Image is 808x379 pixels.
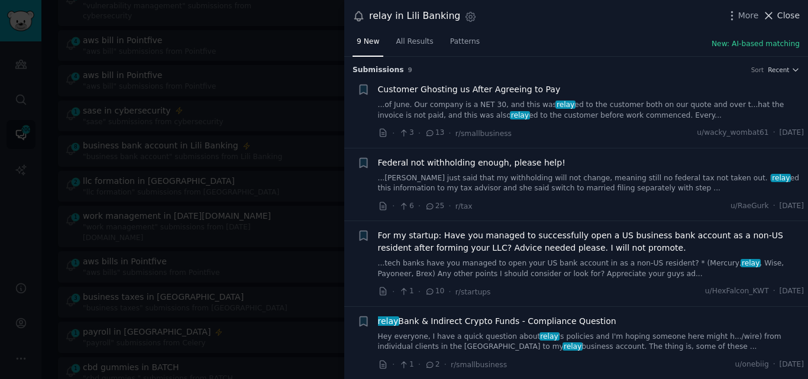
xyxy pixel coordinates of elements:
span: Bank & Indirect Crypto Funds - Compliance Question [378,315,616,328]
span: · [773,201,775,212]
span: · [773,359,775,370]
span: · [448,286,451,298]
span: [DATE] [780,286,804,297]
span: relay [563,342,583,351]
span: relay [510,111,530,119]
span: u/onebiig [735,359,769,370]
span: [DATE] [780,359,804,370]
a: ...of June. Our company is a NET 30, and this wasrelayed to the customer both on our quote and ov... [378,100,804,121]
span: 1 [399,359,413,370]
span: 25 [425,201,444,212]
span: r/smallbusiness [455,129,512,138]
span: Patterns [450,37,480,47]
span: 9 [408,66,412,73]
span: 6 [399,201,413,212]
span: r/smallbusiness [451,361,507,369]
a: Hey everyone, I have a quick question aboutrelay's policies and I'm hoping someone here might h..... [378,332,804,352]
span: Submission s [353,65,404,76]
button: Recent [768,66,800,74]
span: 2 [425,359,439,370]
a: 9 New [353,33,383,57]
a: Federal not withholding enough, please help! [378,157,565,169]
button: More [726,9,759,22]
span: u/RaeGurk [731,201,769,212]
span: · [418,286,421,298]
span: More [738,9,759,22]
span: u/HexFalcon_KWT [705,286,769,297]
a: ...tech banks have you managed to open your US bank account in as a non-US resident? * (Mercury,r... [378,258,804,279]
a: Patterns [446,33,484,57]
a: Customer Ghosting us After Agreeing to Pay [378,83,561,96]
span: · [392,358,395,371]
span: 9 New [357,37,379,47]
div: Sort [751,66,764,74]
div: relay in Lili Banking [369,9,460,24]
a: For my startup: Have you managed to successfully open a US business bank account as a non-US resi... [378,229,804,254]
button: Close [762,9,800,22]
span: Recent [768,66,789,74]
span: [DATE] [780,128,804,138]
span: All Results [396,37,433,47]
button: New: AI-based matching [712,39,800,50]
span: Close [777,9,800,22]
span: relay [539,332,560,341]
span: · [773,286,775,297]
span: 13 [425,128,444,138]
span: 10 [425,286,444,297]
span: · [392,286,395,298]
a: ...[PERSON_NAME] just said that my withholding will not change, meaning still no federal tax not ... [378,173,804,194]
span: · [448,127,451,140]
span: r/startups [455,288,491,296]
span: · [392,127,395,140]
span: relay [741,259,761,267]
span: 1 [399,286,413,297]
a: All Results [392,33,437,57]
span: u/wacky_wombat61 [697,128,768,138]
span: relay [771,174,791,182]
span: · [773,128,775,138]
span: relay [377,316,399,326]
span: · [444,358,447,371]
span: 3 [399,128,413,138]
a: relayBank & Indirect Crypto Funds - Compliance Question [378,315,616,328]
span: · [392,200,395,212]
span: · [418,200,421,212]
span: · [418,358,421,371]
span: [DATE] [780,201,804,212]
span: · [448,200,451,212]
span: r/tax [455,202,473,210]
span: relay [555,101,576,109]
span: · [418,127,421,140]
